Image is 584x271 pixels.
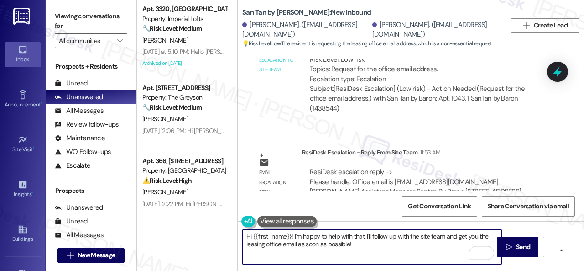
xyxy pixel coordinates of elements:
div: Unanswered [55,203,103,213]
div: All Messages [55,230,104,240]
div: Property: [GEOGRAPHIC_DATA] [142,166,227,175]
div: ResiDesk escalation reply -> Please handle: Office email is [EMAIL_ADDRESS][DOMAIN_NAME] [PERSON_... [310,167,521,206]
span: • [41,100,42,106]
button: Share Conversation via email [482,196,575,217]
strong: ⚠️ Risk Level: High [142,176,192,185]
input: All communities [59,33,113,48]
i:  [506,244,512,251]
div: Escalate [55,161,90,170]
strong: 🔧 Risk Level: Medium [142,103,202,112]
span: New Message [78,250,115,260]
i:  [523,22,530,29]
i:  [117,37,122,44]
b: San Tan by [PERSON_NAME]: New Inbound [242,8,371,17]
div: [PERSON_NAME]. ([EMAIL_ADDRESS][DOMAIN_NAME]) [242,20,370,40]
button: New Message [57,248,125,263]
div: Email escalation reply [259,168,295,197]
div: ResiDesk Escalation - Reply From Site Team [302,148,549,160]
div: Property: The Greyson [142,93,227,102]
div: [PERSON_NAME]. ([EMAIL_ADDRESS][DOMAIN_NAME]) [372,20,500,40]
div: ResiDesk escalation to site team -> Risk Level: Low risk Topics: Request for the office email add... [310,45,542,84]
div: All Messages [55,106,104,116]
span: : The resident is requesting the leasing office email address, which is a non-essential request. [242,39,493,48]
button: Get Conversation Link [402,196,477,217]
i:  [558,244,564,251]
span: [PERSON_NAME] [142,36,188,44]
i:  [67,252,74,259]
strong: 💡 Risk Level: Low [242,40,281,47]
span: [PERSON_NAME] [142,115,188,123]
span: [PERSON_NAME] [142,188,188,196]
div: Archived on [DATE] [141,58,228,69]
img: ResiDesk Logo [13,8,32,25]
button: Create Lead [511,18,579,33]
button: Send [497,237,538,257]
span: • [31,190,33,196]
div: Apt. 3320, [GEOGRAPHIC_DATA] [142,4,227,14]
strong: 🔧 Risk Level: Medium [142,24,202,32]
div: Apt. [STREET_ADDRESS] [142,83,227,93]
textarea: To enrich screen reader interactions, please activate Accessibility in Grammarly extension settings [243,230,501,264]
span: • [33,145,34,151]
div: Property: Imperial Lofts [142,14,227,24]
div: Unanswered [55,92,103,102]
div: Maintenance [55,133,105,143]
div: Review follow-ups [55,120,119,129]
label: Viewing conversations for [55,9,127,33]
span: Share Conversation via email [488,202,569,211]
a: Buildings [5,222,41,246]
a: Site Visit • [5,132,41,157]
div: 11:53 AM [418,148,441,157]
div: Unread [55,79,88,88]
div: Subject: [ResiDesk Escalation] (Low risk) - Action Needed (Request for the office email address.)... [310,84,542,113]
div: Apt. 366, [STREET_ADDRESS] [142,156,227,166]
div: Unread [55,217,88,226]
div: Prospects [46,186,136,196]
div: Email escalation to site team [259,45,295,74]
span: Get Conversation Link [408,202,471,211]
div: Prospects + Residents [46,62,136,71]
span: Create Lead [534,21,568,30]
a: Inbox [5,42,41,67]
span: Send [516,242,530,252]
div: WO Follow-ups [55,147,111,157]
a: Insights • [5,177,41,202]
